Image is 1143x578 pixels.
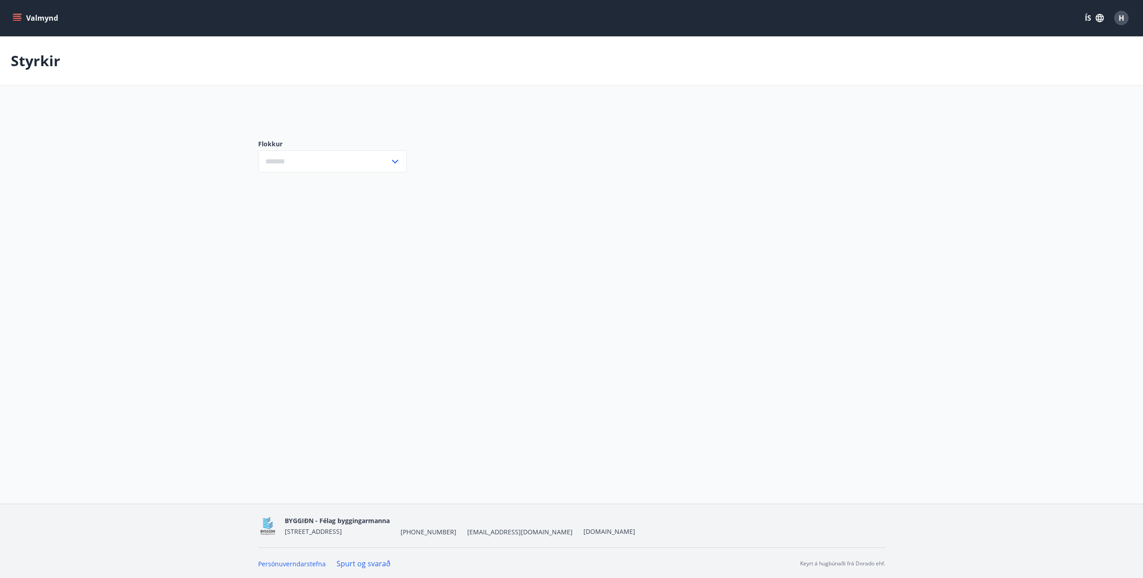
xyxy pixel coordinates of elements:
a: [DOMAIN_NAME] [583,527,635,536]
button: H [1111,7,1132,29]
span: [PHONE_NUMBER] [401,528,456,537]
p: Keyrt á hugbúnaði frá Dorado ehf. [800,560,885,568]
span: H [1119,13,1124,23]
span: BYGGIÐN - Félag byggingarmanna [285,516,390,525]
button: menu [11,10,62,26]
button: ÍS [1080,10,1109,26]
span: [STREET_ADDRESS] [285,527,342,536]
a: Persónuverndarstefna [258,560,326,568]
span: [EMAIL_ADDRESS][DOMAIN_NAME] [467,528,573,537]
img: BKlGVmlTW1Qrz68WFGMFQUcXHWdQd7yePWMkvn3i.png [258,516,278,536]
p: Styrkir [11,51,60,71]
a: Spurt og svarað [337,559,391,569]
label: Flokkur [258,140,407,149]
